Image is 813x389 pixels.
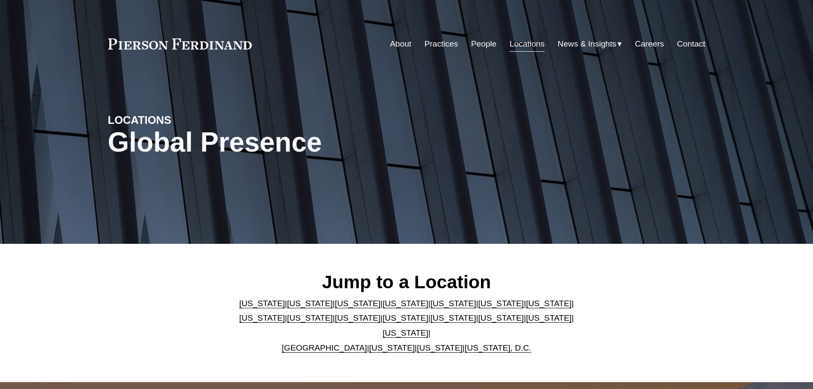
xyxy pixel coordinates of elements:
a: [US_STATE] [526,299,571,308]
a: [US_STATE] [383,313,428,322]
h4: LOCATIONS [108,113,257,127]
h2: Jump to a Location [232,271,581,293]
a: Careers [635,36,664,52]
a: About [390,36,411,52]
a: [US_STATE] [478,313,524,322]
a: [US_STATE] [430,299,476,308]
a: [US_STATE] [383,328,428,337]
a: [US_STATE] [239,299,285,308]
span: News & Insights [558,37,617,52]
a: [US_STATE] [239,313,285,322]
a: [US_STATE] [287,299,333,308]
a: [US_STATE] [478,299,524,308]
a: [US_STATE] [417,343,463,352]
h1: Global Presence [108,127,506,158]
a: [US_STATE] [430,313,476,322]
a: People [471,36,497,52]
a: [US_STATE] [526,313,571,322]
a: Practices [424,36,458,52]
a: [US_STATE], D.C. [465,343,531,352]
a: [US_STATE] [287,313,333,322]
p: | | | | | | | | | | | | | | | | | | [232,296,581,355]
a: folder dropdown [558,36,622,52]
a: Locations [510,36,545,52]
a: [US_STATE] [335,299,381,308]
a: Contact [677,36,705,52]
a: [GEOGRAPHIC_DATA] [282,343,367,352]
a: [US_STATE] [369,343,415,352]
a: [US_STATE] [383,299,428,308]
a: [US_STATE] [335,313,381,322]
